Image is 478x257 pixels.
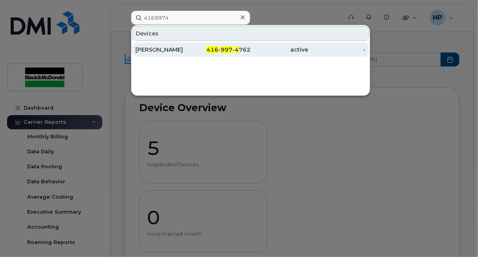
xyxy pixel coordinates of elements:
div: Devices [132,26,369,41]
div: - - 762 [193,46,250,54]
span: 4 [235,46,239,53]
span: 997 [221,46,233,53]
div: - [308,46,365,54]
div: active [251,46,308,54]
a: [PERSON_NAME]416-997-4762active- [132,43,369,57]
span: 416 [207,46,218,53]
div: [PERSON_NAME] [135,46,193,54]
